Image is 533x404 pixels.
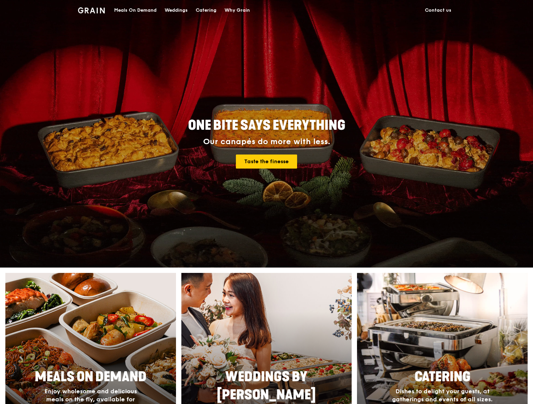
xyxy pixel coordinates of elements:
[236,155,297,169] a: Taste the finesse
[220,0,254,20] a: Why Grain
[78,7,105,13] img: Grain
[146,137,387,146] div: Our canapés do more with less.
[35,369,147,385] span: Meals On Demand
[217,369,316,403] span: Weddings by [PERSON_NAME]
[165,0,188,20] div: Weddings
[188,117,345,133] span: ONE BITE SAYS EVERYTHING
[192,0,220,20] a: Catering
[114,0,157,20] div: Meals On Demand
[421,0,455,20] a: Contact us
[225,0,250,20] div: Why Grain
[196,0,216,20] div: Catering
[392,388,493,403] span: Dishes to delight your guests, at gatherings and events of all sizes.
[415,369,470,385] span: Catering
[161,0,192,20] a: Weddings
